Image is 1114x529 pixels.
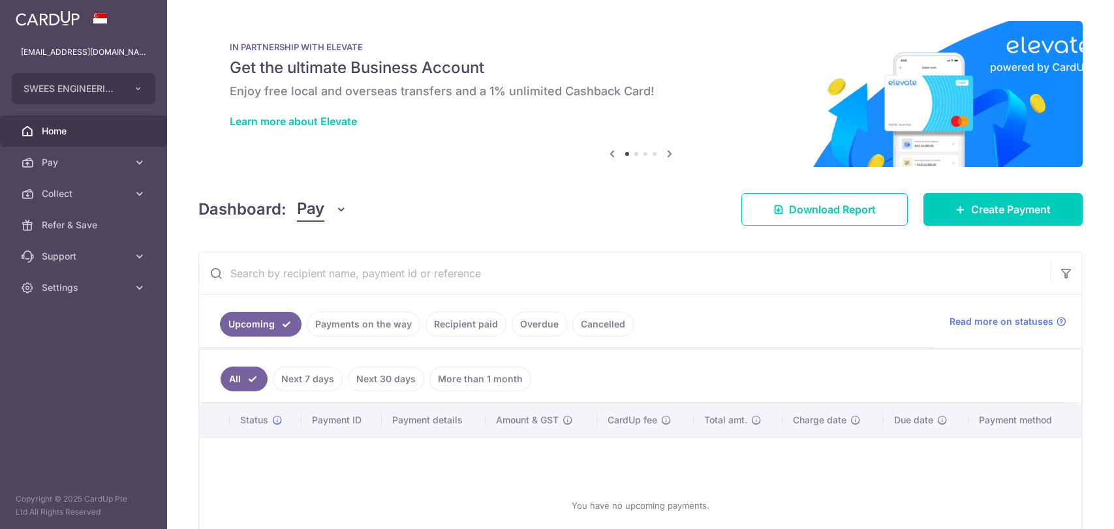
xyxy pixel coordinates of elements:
th: Payment method [968,403,1081,437]
span: Create Payment [971,202,1051,217]
span: Amount & GST [496,414,559,427]
button: SWEES ENGINEERING CO (PTE.) LTD. [12,73,155,104]
a: Download Report [741,193,908,226]
img: CardUp [16,10,80,26]
span: Due date [894,414,933,427]
span: Pay [42,156,128,169]
span: CardUp fee [608,414,657,427]
span: Collect [42,187,128,200]
h6: Enjoy free local and overseas transfers and a 1% unlimited Cashback Card! [230,83,1051,99]
span: Status [240,414,268,427]
a: Read more on statuses [950,315,1066,328]
a: Next 30 days [348,367,424,391]
img: Renovation banner [198,21,1083,167]
a: Next 7 days [273,367,343,391]
a: Cancelled [572,312,634,337]
span: SWEES ENGINEERING CO (PTE.) LTD. [23,82,120,95]
button: Pay [297,197,347,222]
span: Settings [42,281,128,294]
span: Charge date [793,414,846,427]
span: Total amt. [704,414,747,427]
span: Refer & Save [42,219,128,232]
a: Recipient paid [425,312,506,337]
span: Read more on statuses [950,315,1053,328]
iframe: Opens a widget where you can find more information [1030,490,1101,522]
span: Download Report [789,202,876,217]
h5: Get the ultimate Business Account [230,57,1051,78]
th: Payment ID [302,403,382,437]
a: Payments on the way [307,312,420,337]
a: All [221,367,268,391]
span: Home [42,125,128,138]
a: Create Payment [923,193,1083,226]
a: Learn more about Elevate [230,115,357,128]
h4: Dashboard: [198,198,286,221]
a: Overdue [512,312,567,337]
a: More than 1 month [429,367,531,391]
p: IN PARTNERSHIP WITH ELEVATE [230,42,1051,52]
span: Pay [297,197,324,222]
p: [EMAIL_ADDRESS][DOMAIN_NAME] [21,46,146,59]
input: Search by recipient name, payment id or reference [199,252,1051,294]
a: Upcoming [220,312,302,337]
span: Support [42,250,128,263]
th: Payment details [382,403,486,437]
